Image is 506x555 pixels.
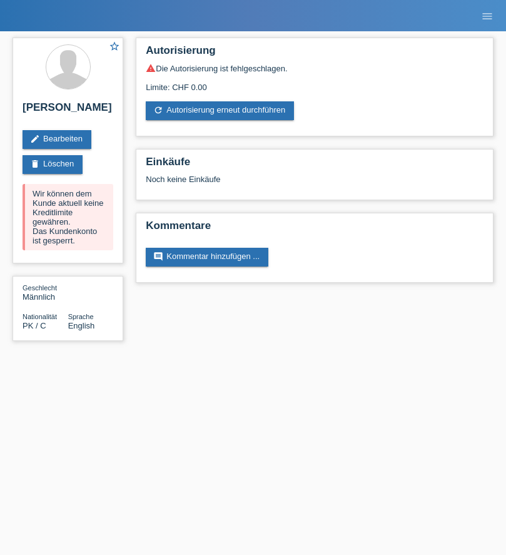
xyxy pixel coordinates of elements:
a: deleteLöschen [23,155,83,174]
a: star_border [109,41,120,54]
span: Pakistan / C / 16.06.2012 [23,321,46,330]
h2: Autorisierung [146,44,483,63]
i: edit [30,134,40,144]
h2: Einkäufe [146,156,483,175]
span: English [68,321,95,330]
div: Männlich [23,283,68,302]
a: commentKommentar hinzufügen ... [146,248,268,267]
div: Noch keine Einkäufe [146,175,483,193]
a: refreshAutorisierung erneut durchführen [146,101,294,120]
i: delete [30,159,40,169]
i: refresh [153,105,163,115]
div: Limite: CHF 0.00 [146,73,483,92]
a: menu [475,12,500,19]
i: star_border [109,41,120,52]
a: editBearbeiten [23,130,91,149]
div: Die Autorisierung ist fehlgeschlagen. [146,63,483,73]
i: menu [481,10,493,23]
h2: Kommentare [146,220,483,238]
span: Geschlecht [23,284,57,292]
i: comment [153,252,163,262]
i: warning [146,63,156,73]
h2: [PERSON_NAME] [23,101,113,120]
span: Sprache [68,313,94,320]
span: Nationalität [23,313,57,320]
div: Wir können dem Kunde aktuell keine Kreditlimite gewähren. Das Kundenkonto ist gesperrt. [23,184,113,250]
